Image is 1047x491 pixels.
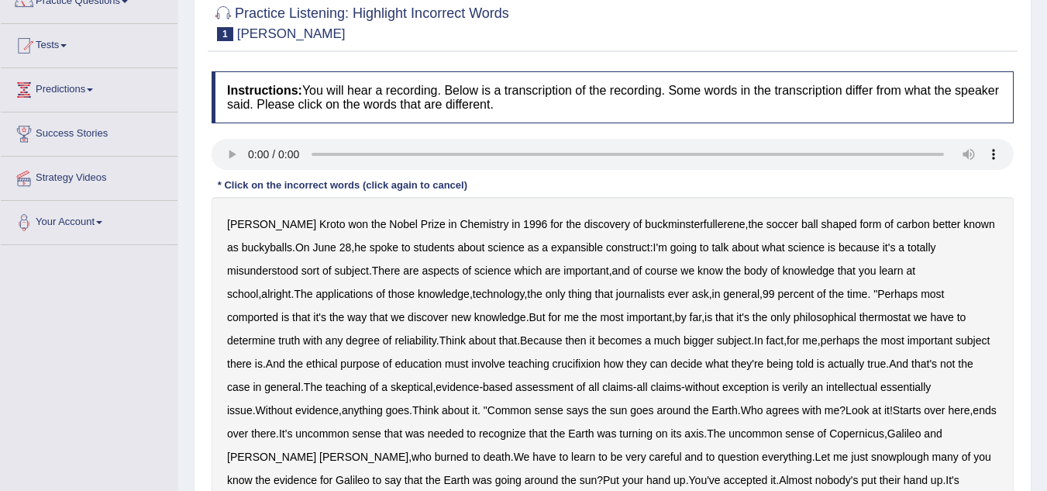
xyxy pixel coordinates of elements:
b: 99 [763,288,775,300]
b: the [748,218,763,230]
b: Earth [568,427,594,440]
b: many [932,451,959,463]
b: important [563,265,608,277]
b: have [930,311,953,323]
b: alright [261,288,291,300]
b: a [898,241,904,254]
b: subject [956,334,990,347]
b: the [582,311,597,323]
b: [PERSON_NAME] [227,218,316,230]
b: intellectual [826,381,877,393]
a: Strategy Videos [1,157,177,195]
b: the [527,288,542,300]
b: going [670,241,697,254]
b: of [633,265,642,277]
b: for [787,334,799,347]
b: can [650,358,668,370]
b: for [550,218,563,230]
b: about [469,334,496,347]
b: you [973,451,991,463]
b: becomes [598,334,642,347]
b: percent [777,288,814,300]
b: Without [256,404,292,417]
b: are [403,265,418,277]
b: is [281,311,289,323]
b: sort [301,265,319,277]
b: of [817,288,826,300]
b: purpose [340,358,380,370]
b: is [704,311,712,323]
b: needed [428,427,464,440]
b: must [445,358,468,370]
b: body [744,265,767,277]
b: most [921,288,944,300]
b: technology [473,288,525,300]
b: better [933,218,961,230]
b: sun [610,404,628,417]
a: Predictions [1,68,177,107]
b: But [529,311,546,323]
b: We [514,451,530,463]
b: that [529,427,547,440]
b: know [227,474,253,486]
b: Starts [893,404,921,417]
b: Perhaps [877,288,918,300]
b: of [383,358,392,370]
b: time [847,288,867,300]
b: general [723,288,759,300]
b: in [712,288,721,300]
b: of [962,451,971,463]
b: who [412,451,432,463]
b: shaped [821,218,857,230]
b: reliability [394,334,436,347]
b: Common [487,404,532,417]
b: knowledge [783,265,835,277]
b: 1996 [523,218,547,230]
b: issue [227,404,253,417]
b: aspects [422,265,459,277]
b: over [924,404,945,417]
b: goes [630,404,653,417]
b: recognize [479,427,526,440]
div: * Click on the incorrect words (click again to cancel) [212,178,474,192]
b: as [227,241,239,254]
b: and [924,427,942,440]
b: construct [606,241,650,254]
b: ethical [306,358,337,370]
b: and [684,451,702,463]
b: all [637,381,648,393]
b: was [597,427,616,440]
b: based [483,381,512,393]
b: a [645,334,651,347]
b: is [817,358,825,370]
b: you [859,265,877,277]
b: Earth [711,404,737,417]
b: with [802,404,821,417]
b: as [528,241,539,254]
b: be [611,451,623,463]
b: the [371,218,386,230]
b: [PERSON_NAME] [319,451,408,463]
b: comported [227,311,278,323]
b: general [264,381,301,393]
b: an [811,381,823,393]
b: assessment [515,381,573,393]
b: we [914,311,928,323]
b: thermostat [859,311,911,323]
b: careful [649,451,682,463]
b: being [766,358,793,370]
b: The [304,381,322,393]
b: which [514,265,542,277]
b: ball [801,218,818,230]
b: actually [828,358,864,370]
b: it [472,404,477,417]
b: very [625,451,646,463]
b: school [227,288,258,300]
b: buckyballs [242,241,292,254]
b: Prize [421,218,446,230]
b: science [487,241,524,254]
b: what [705,358,728,370]
b: Think [439,334,466,347]
b: death [484,451,511,463]
b: without [685,381,719,393]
